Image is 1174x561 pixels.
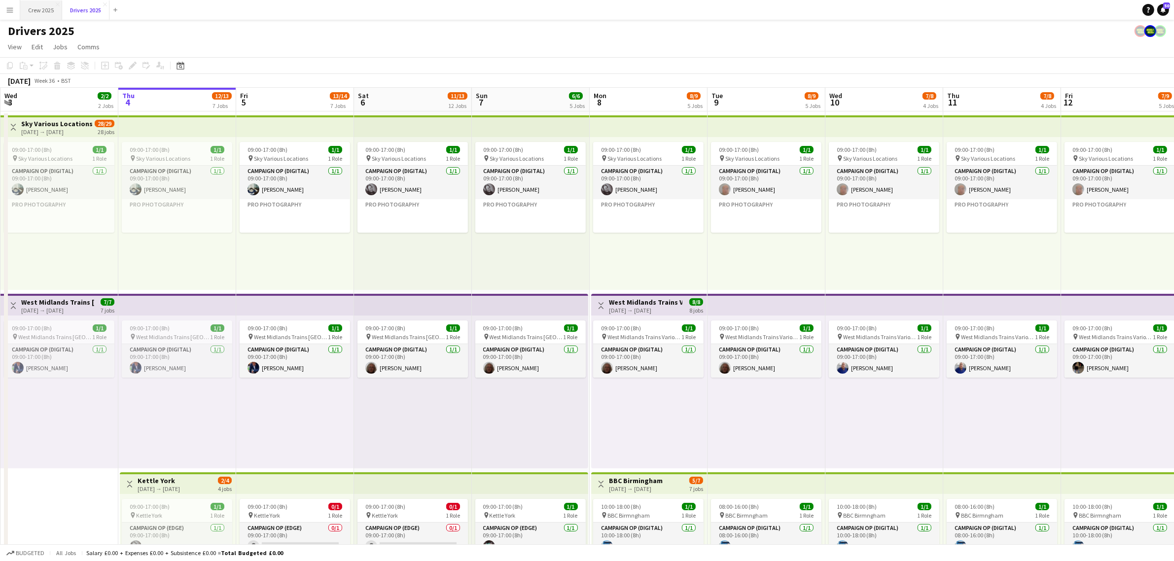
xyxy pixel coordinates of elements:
[918,503,931,510] span: 1/1
[592,97,606,108] span: 8
[28,40,47,53] a: Edit
[800,503,814,510] span: 1/1
[4,199,114,233] app-card-role-placeholder: Pro Photography
[328,503,342,510] span: 0/1
[446,333,460,341] span: 1 Role
[122,199,232,233] app-card-role-placeholder: Pro Photography
[101,306,114,314] div: 7 jobs
[95,120,114,127] span: 28/29
[682,324,696,332] span: 1/1
[476,91,488,100] span: Sun
[130,146,170,153] span: 09:00-17:00 (8h)
[330,101,349,108] div: 7 Jobs
[330,92,350,100] span: 13/14
[1079,512,1121,519] span: BBC Birmngham
[1072,503,1112,510] span: 10:00-18:00 (8h)
[240,320,350,378] div: 09:00-17:00 (8h)1/1 West Midlands Trains [GEOGRAPHIC_DATA]1 RoleCampaign Op (Digital)1/109:00-17:...
[681,155,696,162] span: 1 Role
[358,91,369,100] span: Sat
[829,91,842,100] span: Wed
[122,499,232,556] app-job-card: 09:00-17:00 (8h)1/1 Kettle York1 RoleCampaign Op (Edge)1/109:00-17:00 (8h)[PERSON_NAME]
[593,523,704,556] app-card-role: Campaign Op (Digital)1/110:00-18:00 (8h)[PERSON_NAME]
[4,142,114,233] div: 09:00-17:00 (8h)1/1 Sky Various Locations1 RoleCampaign Op (Digital)1/109:00-17:00 (8h)[PERSON_NA...
[357,344,468,378] app-card-role: Campaign Op (Digital)1/109:00-17:00 (8h)[PERSON_NAME]
[98,101,113,108] div: 2 Jobs
[77,42,100,51] span: Comms
[239,97,248,108] span: 5
[240,499,350,556] app-job-card: 09:00-17:00 (8h)0/1 Kettle York1 RoleCampaign Op (Edge)0/109:00-17:00 (8h)
[483,503,523,510] span: 09:00-17:00 (8h)
[357,523,468,556] app-card-role: Campaign Op (Edge)0/109:00-17:00 (8h)
[594,91,606,100] span: Mon
[711,320,821,378] div: 09:00-17:00 (8h)1/1 West Midlands Trains Various Locations1 RoleCampaign Op (Digital)1/109:00-17:...
[609,476,663,485] h3: BBC Birmingham
[1158,92,1172,100] span: 7/9
[609,307,682,314] div: [DATE] → [DATE]
[1065,91,1073,100] span: Fri
[1157,4,1169,16] a: 50
[947,499,1057,556] app-job-card: 08:00-16:00 (8h)1/1 BBC Birmngham1 RoleCampaign Op (Digital)1/108:00-16:00 (8h)[PERSON_NAME]
[1035,155,1049,162] span: 1 Role
[4,344,114,378] app-card-role: Campaign Op (Digital)1/109:00-17:00 (8h)[PERSON_NAME]
[254,155,308,162] span: Sky Various Locations
[843,333,917,341] span: West Midlands Trains Various Locations
[843,155,897,162] span: Sky Various Locations
[490,333,564,341] span: West Midlands Trains [GEOGRAPHIC_DATA]
[136,512,162,519] span: Kettle York
[122,91,135,100] span: Thu
[446,503,460,510] span: 0/1
[211,146,224,153] span: 1/1
[829,166,939,199] app-card-role: Campaign Op (Digital)1/109:00-17:00 (8h)[PERSON_NAME]
[947,91,960,100] span: Thu
[101,298,114,306] span: 7/7
[1079,333,1153,341] span: West Midlands Trains Various Locations
[725,155,780,162] span: Sky Various Locations
[372,512,398,519] span: Kettle York
[1041,101,1056,108] div: 4 Jobs
[18,333,92,341] span: West Midlands Trains [GEOGRAPHIC_DATA]
[1144,25,1156,37] app-user-avatar: Nicola Price
[122,344,232,378] app-card-role: Campaign Op (Digital)1/109:00-17:00 (8h)[PERSON_NAME]
[828,97,842,108] span: 10
[829,199,939,233] app-card-role-placeholder: Pro Photography
[947,199,1057,233] app-card-role-placeholder: Pro Photography
[711,166,821,199] app-card-role: Campaign Op (Digital)1/109:00-17:00 (8h)[PERSON_NAME]
[357,199,468,233] app-card-role-placeholder: Pro Photography
[955,146,995,153] span: 09:00-17:00 (8h)
[689,477,703,484] span: 5/7
[843,512,886,519] span: BBC Birmngham
[947,142,1057,233] app-job-card: 09:00-17:00 (8h)1/1 Sky Various Locations1 RoleCampaign Op (Digital)1/109:00-17:00 (8h)[PERSON_NA...
[961,333,1035,341] span: West Midlands Trains Various Locations
[61,77,71,84] div: BST
[800,324,814,332] span: 1/1
[446,512,460,519] span: 1 Role
[564,146,578,153] span: 1/1
[12,324,52,332] span: 09:00-17:00 (8h)
[20,0,62,20] button: Crew 2025
[372,155,426,162] span: Sky Various Locations
[213,101,231,108] div: 7 Jobs
[1153,155,1167,162] span: 1 Role
[372,333,446,341] span: West Midlands Trains [GEOGRAPHIC_DATA]
[593,499,704,556] app-job-card: 10:00-18:00 (8h)1/1 BBC Birmngham1 RoleCampaign Op (Digital)1/110:00-18:00 (8h)[PERSON_NAME]
[18,155,72,162] span: Sky Various Locations
[607,512,650,519] span: BBC Birmngham
[210,333,224,341] span: 1 Role
[73,40,104,53] a: Comms
[593,320,704,378] div: 09:00-17:00 (8h)1/1 West Midlands Trains Various Locations1 RoleCampaign Op (Digital)1/109:00-17:...
[365,324,405,332] span: 09:00-17:00 (8h)
[1163,2,1170,9] span: 50
[719,146,759,153] span: 09:00-17:00 (8h)
[475,166,586,199] app-card-role: Campaign Op (Digital)1/109:00-17:00 (8h)[PERSON_NAME]
[682,503,696,510] span: 1/1
[446,324,460,332] span: 1/1
[357,166,468,199] app-card-role: Campaign Op (Digital)1/109:00-17:00 (8h)[PERSON_NAME]
[564,333,578,341] span: 1 Role
[254,512,280,519] span: Kettle York
[136,155,190,162] span: Sky Various Locations
[917,512,931,519] span: 1 Role
[923,101,938,108] div: 4 Jobs
[475,523,586,556] app-card-role: Campaign Op (Edge)1/109:00-17:00 (8h)[PERSON_NAME]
